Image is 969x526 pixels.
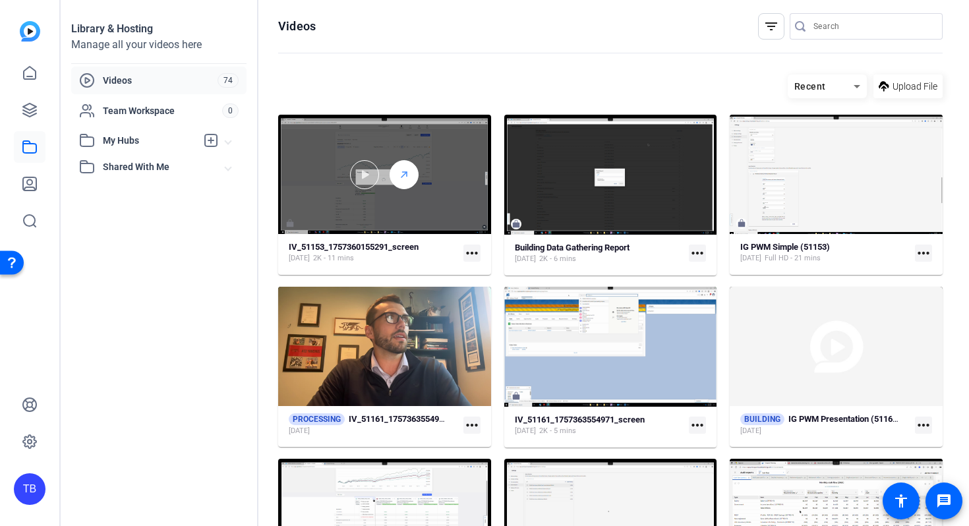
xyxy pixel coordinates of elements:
mat-icon: more_horiz [915,245,932,262]
mat-icon: message [936,493,952,509]
span: [DATE] [740,426,761,436]
mat-expansion-panel-header: Shared With Me [71,154,247,180]
span: PROCESSING [289,413,345,425]
a: IV_51161_1757363554971_screen[DATE]2K - 5 mins [515,415,684,436]
a: BUILDINGIG PWM Presentation (51161)[DATE] [740,413,910,436]
a: IG PWM Simple (51153)[DATE]Full HD - 21 mins [740,242,910,264]
span: BUILDING [740,413,784,425]
mat-icon: more_horiz [689,245,706,262]
span: [DATE] [289,426,310,436]
span: 74 [218,73,239,88]
span: Videos [103,74,218,87]
span: Shared With Me [103,160,225,174]
div: Manage all your videos here [71,37,247,53]
span: Team Workspace [103,104,222,117]
mat-icon: more_horiz [915,417,932,434]
strong: IG PWM Presentation (51161) [788,414,900,424]
span: [DATE] [515,254,536,264]
a: Building Data Gathering Report[DATE]2K - 6 mins [515,243,684,264]
span: [DATE] [515,426,536,436]
strong: IV_51161_1757363554971_webcam [349,414,484,424]
mat-icon: filter_list [763,18,779,34]
button: Upload File [873,74,943,98]
strong: Building Data Gathering Report [515,243,630,252]
div: Library & Hosting [71,21,247,37]
span: 2K - 11 mins [313,253,354,264]
strong: IV_51161_1757363554971_screen [515,415,645,424]
span: 2K - 6 mins [539,254,576,264]
span: [DATE] [740,253,761,264]
mat-icon: more_horiz [463,417,481,434]
strong: IG PWM Simple (51153) [740,242,830,252]
span: Full HD - 21 mins [765,253,821,264]
div: TB [14,473,45,505]
strong: IV_51153_1757360155291_screen [289,242,419,252]
mat-icon: accessibility [893,493,909,509]
span: 0 [222,103,239,118]
input: Search [813,18,932,34]
mat-expansion-panel-header: My Hubs [71,127,247,154]
img: blue-gradient.svg [20,21,40,42]
a: PROCESSINGIV_51161_1757363554971_webcam[DATE] [289,413,458,436]
span: [DATE] [289,253,310,264]
a: IV_51153_1757360155291_screen[DATE]2K - 11 mins [289,242,458,264]
span: My Hubs [103,134,196,148]
span: Upload File [893,80,937,94]
span: Recent [794,81,826,92]
mat-icon: more_horiz [463,245,481,262]
span: 2K - 5 mins [539,426,576,436]
h1: Videos [278,18,316,34]
mat-icon: more_horiz [689,417,706,434]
